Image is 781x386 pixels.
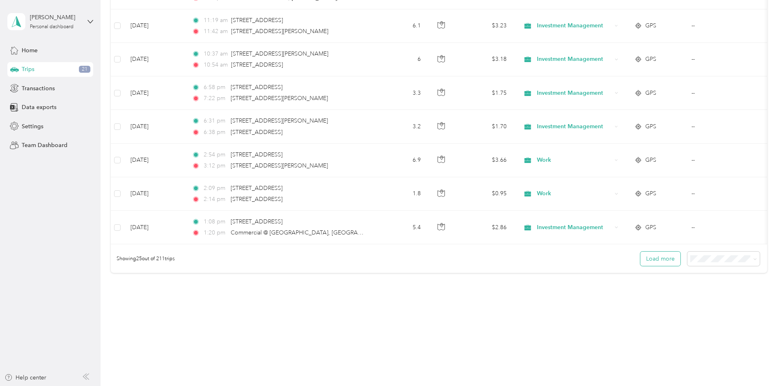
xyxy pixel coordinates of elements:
span: GPS [645,156,656,165]
td: 5.4 [373,211,427,244]
div: Personal dashboard [30,25,74,29]
span: 2:54 pm [204,150,227,159]
span: Showing 25 out of 211 trips [111,255,175,263]
td: -- [685,211,759,244]
div: [PERSON_NAME] [30,13,81,22]
span: 11:19 am [204,16,228,25]
span: Investment Management [537,122,612,131]
td: [DATE] [124,76,185,110]
button: Help center [4,373,46,382]
span: GPS [645,189,656,198]
td: [DATE] [124,211,185,244]
span: 21 [79,66,90,73]
td: -- [685,177,759,211]
td: $3.66 [456,144,513,177]
span: 6:58 pm [204,83,227,92]
span: [STREET_ADDRESS] [231,17,283,24]
span: [STREET_ADDRESS] [231,196,283,203]
span: 3:12 pm [204,161,227,170]
span: 6:31 pm [204,116,227,125]
td: 3.2 [373,110,427,143]
span: 2:09 pm [204,184,227,193]
td: -- [685,144,759,177]
td: 1.8 [373,177,427,211]
span: Home [22,46,38,55]
span: Trips [22,65,34,74]
span: [STREET_ADDRESS][PERSON_NAME] [231,117,328,124]
span: Work [537,189,612,198]
td: -- [685,9,759,43]
td: $1.75 [456,76,513,110]
span: GPS [645,223,656,232]
span: 10:54 am [204,60,228,69]
span: [STREET_ADDRESS][PERSON_NAME] [231,50,328,57]
span: [STREET_ADDRESS] [231,151,283,158]
span: Work [537,156,612,165]
span: Team Dashboard [22,141,67,149]
td: [DATE] [124,9,185,43]
span: Settings [22,122,43,131]
td: 6 [373,43,427,76]
td: -- [685,110,759,143]
td: [DATE] [124,43,185,76]
td: -- [685,43,759,76]
span: [STREET_ADDRESS][PERSON_NAME] [231,28,328,35]
span: GPS [645,21,656,30]
td: $2.86 [456,211,513,244]
span: GPS [645,55,656,64]
span: [STREET_ADDRESS] [231,185,283,192]
span: 11:42 am [204,27,228,36]
td: 3.3 [373,76,427,110]
span: 6:38 pm [204,128,227,137]
span: Investment Management [537,21,612,30]
span: [STREET_ADDRESS][PERSON_NAME] [231,162,328,169]
td: [DATE] [124,177,185,211]
td: $3.23 [456,9,513,43]
span: Investment Management [537,89,612,98]
span: GPS [645,89,656,98]
span: 1:20 pm [204,228,227,237]
span: [STREET_ADDRESS][PERSON_NAME] [231,95,328,102]
span: [STREET_ADDRESS] [231,218,283,225]
span: Investment Management [537,55,612,64]
span: Investment Management [537,223,612,232]
span: 7:22 pm [204,94,227,103]
td: $3.18 [456,43,513,76]
td: [DATE] [124,144,185,177]
td: -- [685,76,759,110]
td: [DATE] [124,110,185,143]
span: GPS [645,122,656,131]
span: Commercial @ [GEOGRAPHIC_DATA], [GEOGRAPHIC_DATA], [GEOGRAPHIC_DATA] [231,229,453,236]
iframe: Everlance-gr Chat Button Frame [735,340,781,386]
td: 6.1 [373,9,427,43]
td: 6.9 [373,144,427,177]
span: 10:37 am [204,49,228,58]
span: [STREET_ADDRESS] [231,84,283,91]
td: $1.70 [456,110,513,143]
span: [STREET_ADDRESS] [231,61,283,68]
span: 2:14 pm [204,195,227,204]
span: Data exports [22,103,56,112]
span: Transactions [22,84,55,93]
span: [STREET_ADDRESS] [231,129,283,136]
span: 1:08 pm [204,217,227,226]
td: $0.95 [456,177,513,211]
button: Load more [640,252,680,266]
